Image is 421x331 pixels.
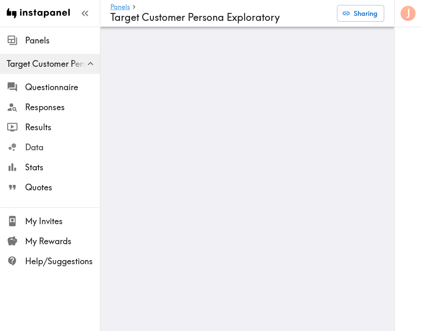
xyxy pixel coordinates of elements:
span: Data [25,141,100,153]
span: Quotes [25,182,100,193]
span: Results [25,121,100,133]
span: Stats [25,162,100,173]
span: Questionnaire [25,81,100,93]
span: J [406,6,411,21]
a: Panels [110,3,130,11]
span: Panels [25,35,100,46]
button: J [400,5,416,22]
span: Target Customer Persona Exploratory [7,58,100,70]
span: Help/Suggestions [25,255,100,267]
h4: Target Customer Persona Exploratory [110,11,330,23]
button: Sharing [337,5,384,22]
span: My Invites [25,215,100,227]
span: Responses [25,101,100,113]
span: My Rewards [25,235,100,247]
